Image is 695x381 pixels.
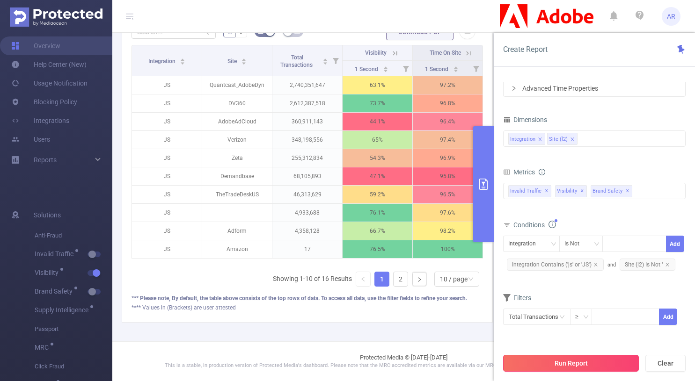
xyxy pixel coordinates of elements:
[511,86,517,91] i: icon: right
[11,55,87,74] a: Help Center (New)
[503,116,547,123] span: Dimensions
[570,137,575,143] i: icon: close
[280,54,314,68] span: Total Transactions
[413,204,483,222] p: 97.6%
[549,221,556,228] i: icon: info-circle
[469,61,483,76] i: Filter menu
[132,149,202,167] p: JS
[241,57,247,60] i: icon: caret-up
[545,186,549,197] span: ✕
[412,272,427,287] li: Next Page
[35,307,92,313] span: Supply Intelligence
[394,272,408,286] a: 2
[440,272,468,286] div: 10 / page
[583,314,589,321] i: icon: down
[620,259,675,271] span: Site (l2) Is Not ''
[323,61,328,64] i: icon: caret-down
[35,288,76,295] span: Brand Safety
[413,76,483,94] p: 97.2%
[202,113,272,130] p: AdobeAdCloud
[202,240,272,258] p: Amazon
[507,259,604,271] span: Integration Contains ('js' or 'JS')
[272,94,342,112] p: 2,612,387,518
[343,204,412,222] p: 76.1%
[375,272,389,286] a: 1
[272,186,342,203] p: 46,313,629
[227,58,238,65] span: Site
[272,76,342,94] p: 2,740,351,647
[272,131,342,149] p: 348,198,556
[202,131,272,149] p: Verizon
[34,156,57,164] span: Reports
[626,186,629,197] span: ✕
[34,151,57,169] a: Reports
[180,57,185,60] i: icon: caret-up
[503,45,548,54] span: Create Report
[393,272,408,287] li: 2
[413,149,483,167] p: 96.9%
[468,276,474,283] i: icon: down
[383,65,388,68] i: icon: caret-up
[132,303,483,312] div: **** Values in (Brackets) are user attested
[508,236,542,252] div: Integration
[132,186,202,203] p: JS
[508,133,545,145] li: Integration
[667,7,675,26] span: AR
[539,169,545,175] i: icon: info-circle
[425,66,450,72] span: 1 Second
[343,149,412,167] p: 54.3%
[202,222,272,240] p: Adform
[417,277,422,282] i: icon: right
[503,294,531,302] span: Filters
[413,222,483,240] p: 98.2%
[659,309,677,325] button: Add
[35,320,112,338] span: Passport
[360,276,366,282] i: icon: left
[35,251,77,257] span: Invalid Traffic
[413,131,483,149] p: 97.4%
[202,149,272,167] p: Zeta
[355,66,380,72] span: 1 Second
[34,206,61,224] span: Solutions
[202,94,272,112] p: DV360
[399,61,412,76] i: Filter menu
[35,269,62,276] span: Visibility
[227,28,232,36] span: %
[591,185,632,197] span: Brand Safety
[329,45,342,76] i: Filter menu
[35,226,112,245] span: Anti-Fraud
[322,57,328,63] div: Sort
[430,50,461,56] span: Time On Site
[132,240,202,258] p: JS
[272,222,342,240] p: 4,358,128
[343,76,412,94] p: 63.1%
[202,167,272,185] p: Demandbase
[11,74,88,93] a: Usage Notification
[510,133,535,145] div: Integration
[132,131,202,149] p: JS
[413,113,483,130] p: 96.4%
[538,137,542,143] i: icon: close
[503,355,639,372] button: Run Report
[132,204,202,222] p: JS
[202,186,272,203] p: TheTradeDeskUS
[202,76,272,94] p: Quantcast_AdobeDyn
[239,28,243,36] span: #
[508,185,551,197] span: Invalid Traffic
[413,94,483,112] p: 96.8%
[374,272,389,287] li: 1
[343,167,412,185] p: 47.1%
[513,221,556,229] span: Conditions
[453,68,458,71] i: icon: caret-down
[504,80,685,96] div: icon: rightAdvanced Time Properties
[112,341,695,381] footer: Protected Media © [DATE]-[DATE]
[343,240,412,258] p: 76.5%
[132,76,202,94] p: JS
[666,236,684,252] button: Add
[132,113,202,130] p: JS
[547,133,578,145] li: Site (l2)
[564,236,586,252] div: Is Not
[11,93,77,111] a: Blocking Policy
[132,94,202,112] p: JS
[272,204,342,222] p: 4,933,688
